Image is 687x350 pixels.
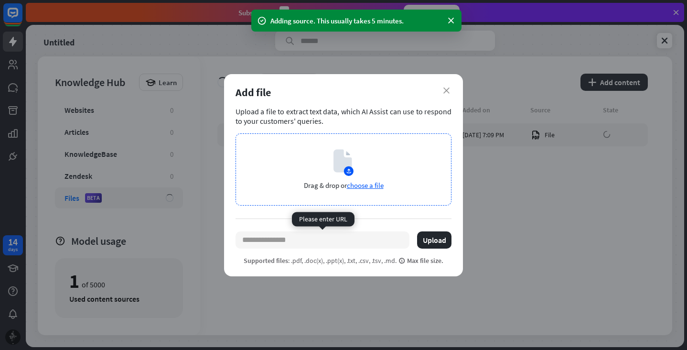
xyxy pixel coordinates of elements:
[347,181,384,190] span: choose a file
[270,16,442,26] div: Adding source. This usually takes 5 minutes.
[244,256,443,265] p: : .pdf, .doc(x), .ppt(x), .txt, .csv, .tsv, .md.
[398,256,443,265] span: Max file size.
[417,231,451,249] button: Upload
[292,212,354,227] div: Please enter URL
[244,256,288,265] span: Supported files
[8,4,36,33] button: Open LiveChat chat widget
[236,86,451,99] div: Add file
[443,87,450,94] i: close
[304,181,384,190] p: Drag & drop or
[236,107,451,126] div: Upload a file to extract text data, which AI Assist can use to respond to your customers' queries.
